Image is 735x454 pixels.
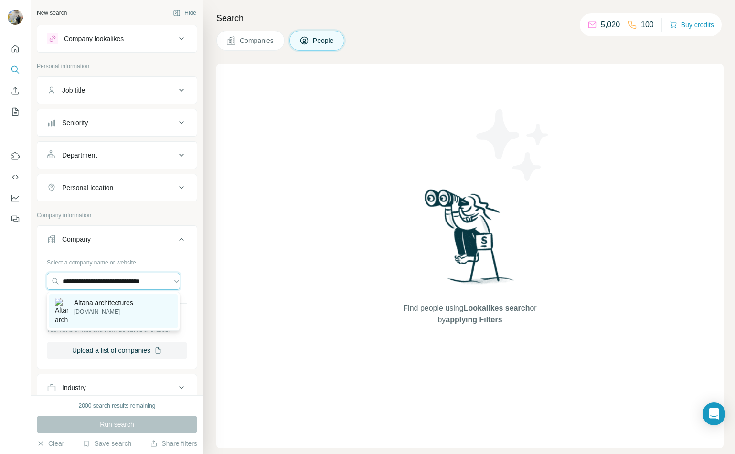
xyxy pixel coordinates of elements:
div: Select a company name or website [47,254,187,267]
div: Personal location [62,183,113,192]
p: 5,020 [601,19,620,31]
button: Quick start [8,40,23,57]
h4: Search [216,11,724,25]
button: Use Surfe on LinkedIn [8,148,23,165]
button: Buy credits [670,18,714,32]
img: Surfe Illustration - Stars [470,102,556,188]
div: Industry [62,383,86,392]
p: Altana architectures [74,298,133,307]
p: 100 [641,19,654,31]
button: Seniority [37,111,197,134]
button: Upload a list of companies [47,342,187,359]
div: Seniority [62,118,88,127]
button: Personal location [37,176,197,199]
button: Clear [37,439,64,448]
button: Dashboard [8,190,23,207]
button: Department [37,144,197,167]
button: Use Surfe API [8,169,23,186]
button: Enrich CSV [8,82,23,99]
button: Hide [166,6,203,20]
img: Altana architectures [55,298,68,325]
div: New search [37,9,67,17]
span: Lookalikes search [464,304,530,312]
div: Job title [62,85,85,95]
button: Company [37,228,197,254]
button: Industry [37,376,197,399]
span: applying Filters [446,316,502,324]
button: Share filters [150,439,197,448]
button: Job title [37,79,197,102]
div: Company [62,234,91,244]
div: Department [62,150,97,160]
button: Feedback [8,211,23,228]
span: Find people using or by [394,303,546,326]
img: Avatar [8,10,23,25]
span: People [313,36,335,45]
p: [DOMAIN_NAME] [74,307,133,316]
div: 2000 search results remaining [79,401,156,410]
img: Surfe Illustration - Woman searching with binoculars [420,187,520,293]
div: Open Intercom Messenger [703,402,725,425]
div: Company lookalikes [64,34,124,43]
button: Search [8,61,23,78]
span: Companies [240,36,275,45]
button: My lists [8,103,23,120]
button: Company lookalikes [37,27,197,50]
p: Personal information [37,62,197,71]
button: Save search [83,439,131,448]
p: Company information [37,211,197,220]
